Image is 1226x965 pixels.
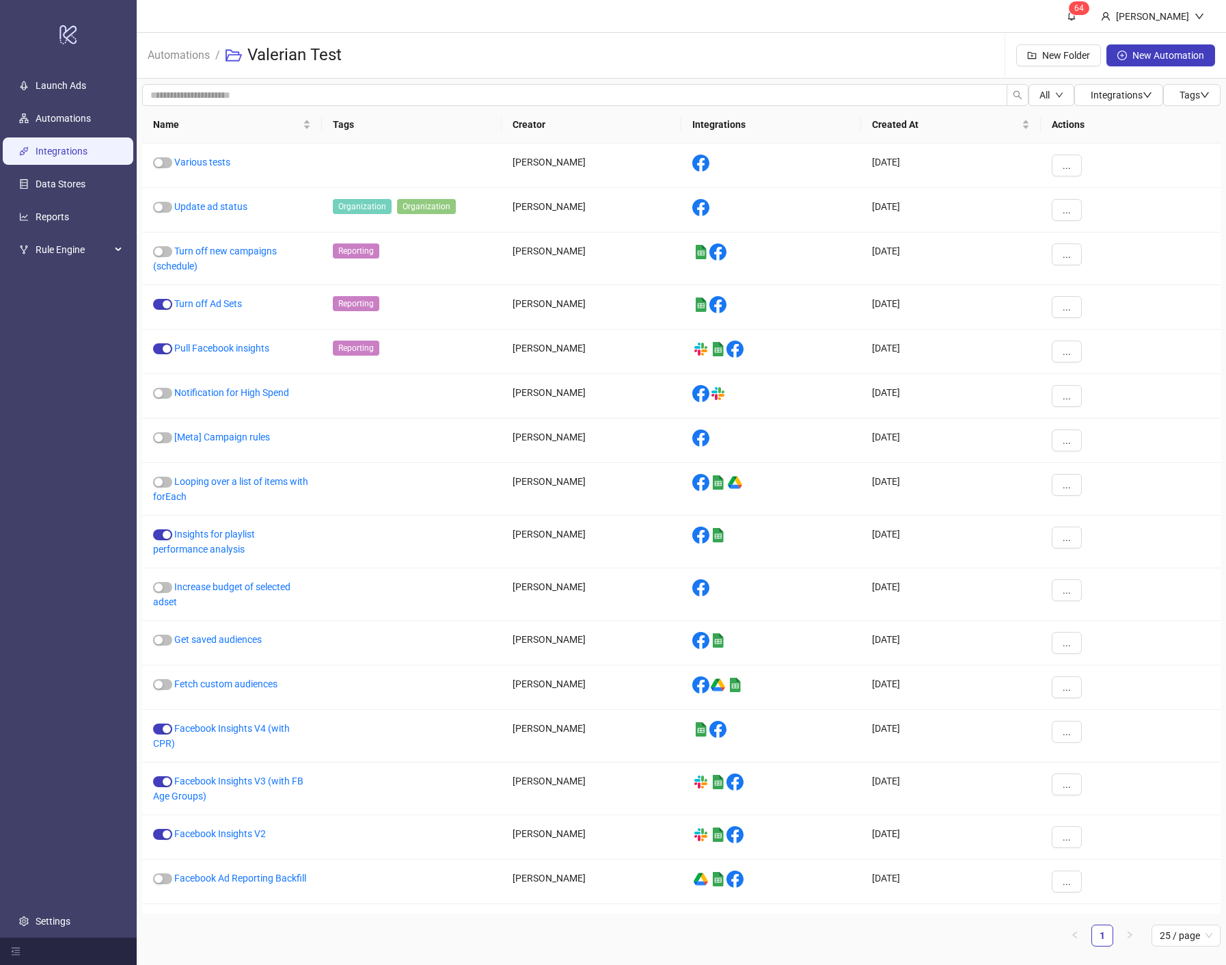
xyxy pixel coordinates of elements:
button: ... [1052,243,1082,265]
th: Created At [861,106,1041,144]
button: New Folder [1016,44,1101,66]
span: bell [1067,11,1076,21]
span: 25 / page [1160,925,1212,946]
span: down [1195,12,1204,21]
button: Tagsdown [1163,84,1221,106]
a: Looping over a list of items with forEach [153,476,308,502]
button: ... [1052,385,1082,407]
a: Reports [36,211,69,222]
span: left [1071,931,1079,939]
div: [PERSON_NAME] [502,285,681,330]
span: Created At [872,117,1019,132]
span: folder-open [226,47,242,64]
button: ... [1052,774,1082,795]
span: All [1039,90,1050,101]
li: Next Page [1119,925,1141,947]
button: ... [1052,199,1082,221]
a: Fetch custom audiences [174,678,277,689]
div: [DATE] [861,568,1041,621]
div: [PERSON_NAME] [1111,9,1195,24]
div: [PERSON_NAME] [502,330,681,374]
div: [PERSON_NAME] [502,815,681,860]
div: [PERSON_NAME] [502,665,681,710]
span: 4 [1079,3,1084,13]
span: ... [1063,160,1071,171]
span: ... [1063,585,1071,596]
div: [PERSON_NAME] [502,568,681,621]
button: ... [1052,155,1082,176]
th: Name [142,106,322,144]
th: Creator [502,106,681,144]
a: Turn off new campaigns (schedule) [153,246,277,272]
span: down [1055,91,1063,99]
div: Page Size [1152,925,1221,947]
div: [DATE] [861,665,1041,710]
button: New Automation [1106,44,1215,66]
span: right [1126,931,1134,939]
span: Organization [397,199,456,214]
span: plus-circle [1117,51,1127,60]
div: [PERSON_NAME] [502,710,681,763]
span: New Folder [1042,50,1090,61]
button: ... [1052,721,1082,743]
span: New Automation [1132,50,1204,61]
span: ... [1063,726,1071,737]
div: [DATE] [861,144,1041,188]
a: Launch Ads [36,80,86,91]
a: Increase budget of selected adset [153,581,290,607]
a: Notification for High Spend [174,387,289,398]
button: right [1119,925,1141,947]
div: [PERSON_NAME] [502,516,681,568]
button: ... [1052,871,1082,893]
div: [DATE] [861,516,1041,568]
div: [DATE] [861,710,1041,763]
div: [DATE] [861,763,1041,815]
div: [PERSON_NAME] [502,419,681,463]
span: ... [1063,391,1071,401]
button: ... [1052,579,1082,601]
span: ... [1063,204,1071,215]
th: Integrations [681,106,861,144]
span: Reporting [333,243,379,259]
a: 1 [1092,925,1113,946]
div: [PERSON_NAME] [502,621,681,665]
a: Facebook Insights V4 (with CPR) [153,723,290,749]
button: ... [1052,296,1082,318]
span: down [1143,90,1152,100]
a: Get saved audiences [174,634,262,645]
a: Integrations [36,146,87,157]
div: [DATE] [861,860,1041,904]
span: ... [1063,249,1071,260]
div: [PERSON_NAME] [502,144,681,188]
div: [PERSON_NAME] [502,233,681,285]
button: ... [1052,527,1082,548]
a: Insights for playlist performance analysis [153,529,255,555]
a: Automations [145,47,213,62]
div: [PERSON_NAME] [502,763,681,815]
span: Integrations [1091,90,1152,101]
sup: 64 [1069,1,1089,15]
button: Alldown [1029,84,1074,106]
div: [DATE] [861,330,1041,374]
span: ... [1063,346,1071,357]
span: Reporting [333,296,379,311]
div: [PERSON_NAME] [502,860,681,904]
span: down [1200,90,1210,100]
a: Settings [36,916,70,927]
a: Facebook Ad Reporting Backfill [174,873,306,884]
span: 6 [1074,3,1079,13]
span: ... [1063,832,1071,843]
div: [DATE] [861,374,1041,419]
a: Facebook Insights V3 (with FB Age Groups) [153,776,303,802]
div: [DATE] [861,621,1041,665]
span: ... [1063,479,1071,490]
div: [DATE] [861,815,1041,860]
a: Data Stores [36,179,85,189]
span: ... [1063,876,1071,887]
span: Tags [1180,90,1210,101]
a: Update ad status [174,201,247,212]
a: Turn off Ad Sets [174,298,242,309]
span: Reporting [333,341,379,356]
span: Organization [333,199,392,214]
button: ... [1052,474,1082,496]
